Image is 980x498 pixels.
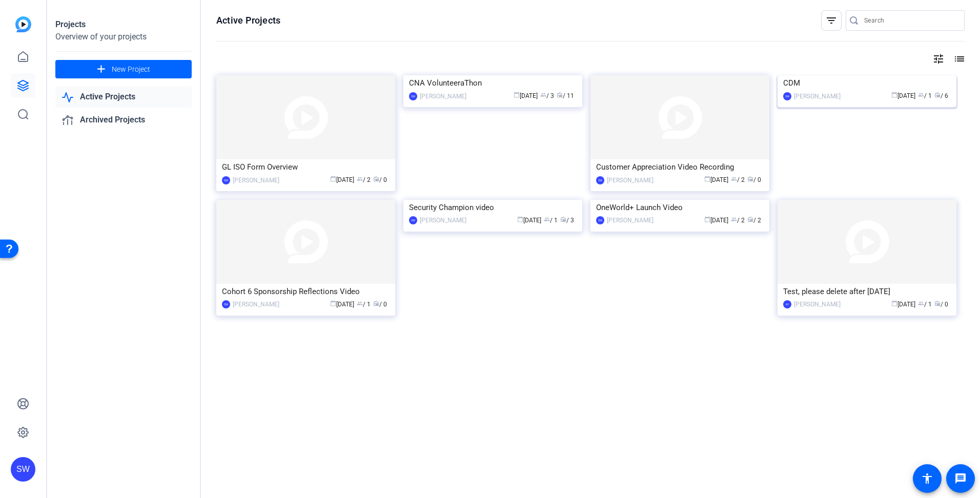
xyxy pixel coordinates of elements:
[607,215,654,225] div: [PERSON_NAME]
[330,300,336,306] span: calendar_today
[747,176,753,182] span: radio
[783,75,951,91] div: CDM
[704,216,710,222] span: calendar_today
[747,216,753,222] span: radio
[891,301,915,308] span: [DATE]
[233,299,279,309] div: [PERSON_NAME]
[222,176,230,184] div: SW
[891,92,915,99] span: [DATE]
[517,216,523,222] span: calendar_today
[596,216,604,224] div: SW
[918,301,932,308] span: / 1
[357,301,371,308] span: / 1
[934,301,948,308] span: / 0
[557,92,574,99] span: / 11
[731,217,745,224] span: / 2
[330,176,354,183] span: [DATE]
[544,217,558,224] span: / 1
[373,300,379,306] span: radio
[918,92,924,98] span: group
[514,92,538,99] span: [DATE]
[731,176,737,182] span: group
[560,217,574,224] span: / 3
[55,60,192,78] button: New Project
[216,14,280,27] h1: Active Projects
[330,176,336,182] span: calendar_today
[373,176,387,183] span: / 0
[747,176,761,183] span: / 0
[794,299,841,309] div: [PERSON_NAME]
[934,92,948,99] span: / 6
[596,159,764,175] div: Customer Appreciation Video Recording
[783,284,951,299] div: Test, please delete after [DATE]
[596,176,604,184] div: SW
[607,175,654,185] div: [PERSON_NAME]
[704,176,710,182] span: calendar_today
[544,216,550,222] span: group
[783,92,791,100] div: SW
[891,92,897,98] span: calendar_today
[55,110,192,131] a: Archived Projects
[704,217,728,224] span: [DATE]
[514,92,520,98] span: calendar_today
[222,300,230,308] div: SW
[55,87,192,108] a: Active Projects
[15,16,31,32] img: blue-gradient.svg
[222,284,390,299] div: Cohort 6 Sponsorship Reflections Video
[55,31,192,43] div: Overview of your projects
[222,159,390,175] div: GL ISO Form Overview
[918,92,932,99] span: / 1
[409,75,577,91] div: CNA VolunteeraThon
[517,217,541,224] span: [DATE]
[420,215,466,225] div: [PERSON_NAME]
[932,53,945,65] mat-icon: tune
[357,176,371,183] span: / 2
[731,216,737,222] span: group
[794,91,841,101] div: [PERSON_NAME]
[540,92,546,98] span: group
[731,176,745,183] span: / 2
[330,301,354,308] span: [DATE]
[409,92,417,100] div: SW
[934,92,941,98] span: radio
[420,91,466,101] div: [PERSON_NAME]
[783,300,791,308] div: AY
[747,217,761,224] span: / 2
[11,457,35,482] div: SW
[864,14,956,27] input: Search
[918,300,924,306] span: group
[891,300,897,306] span: calendar_today
[373,301,387,308] span: / 0
[921,472,933,485] mat-icon: accessibility
[557,92,563,98] span: radio
[540,92,554,99] span: / 3
[952,53,965,65] mat-icon: list
[954,472,967,485] mat-icon: message
[409,216,417,224] div: SW
[373,176,379,182] span: radio
[357,300,363,306] span: group
[825,14,838,27] mat-icon: filter_list
[112,64,150,75] span: New Project
[357,176,363,182] span: group
[409,200,577,215] div: Security Champion video
[233,175,279,185] div: [PERSON_NAME]
[560,216,566,222] span: radio
[596,200,764,215] div: OneWorld+ Launch Video
[704,176,728,183] span: [DATE]
[934,300,941,306] span: radio
[95,63,108,76] mat-icon: add
[55,18,192,31] div: Projects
